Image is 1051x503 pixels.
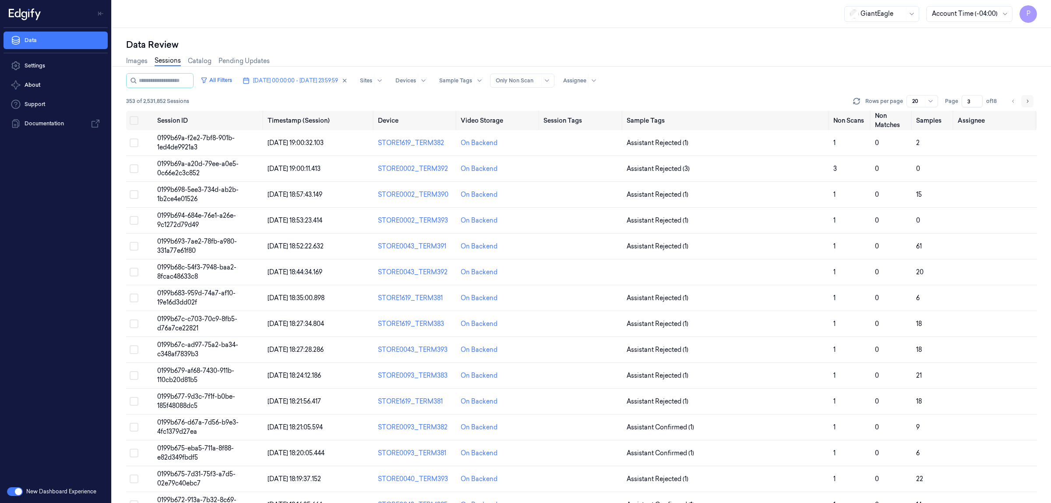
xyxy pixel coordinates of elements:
div: STORE0043_TERM391 [378,242,454,251]
span: 0 [875,346,879,354]
span: 0 [875,268,879,276]
span: 0 [875,449,879,457]
div: On Backend [461,216,497,225]
span: 1 [833,397,836,405]
span: 0 [875,372,879,379]
span: 0199b683-959d-74a7-af10-19e16d3dd02f [157,289,236,306]
a: Settings [4,57,108,74]
span: 0 [916,165,920,173]
div: On Backend [461,319,497,329]
span: 1 [833,191,836,198]
p: Rows per page [865,97,903,105]
div: On Backend [461,268,497,277]
nav: pagination [1007,95,1033,107]
span: 0 [875,216,879,224]
span: of 18 [986,97,1000,105]
span: 0199b679-af68-7430-911b-110cb20d81b5 [157,367,234,384]
button: Select row [130,294,138,302]
div: On Backend [461,449,497,458]
span: 0 [875,294,879,302]
button: Select row [130,449,138,457]
div: STORE0002_TERM392 [378,164,454,174]
button: [DATE] 00:00:00 - [DATE] 23:59:59 [239,74,351,88]
div: STORE1619_TERM381 [378,294,454,303]
span: [DATE] 18:57:43.149 [268,191,322,198]
span: Assistant Rejected (1) [627,216,688,225]
span: 18 [916,397,922,405]
span: [DATE] 00:00:00 - [DATE] 23:59:59 [253,77,338,85]
div: On Backend [461,345,497,354]
span: 0199b694-684e-76e1-a26e-9c1272d79d49 [157,212,236,229]
span: 6 [916,294,920,302]
th: Non Matches [871,111,913,130]
span: 0199b676-d67a-7d56-b9e3-4fc1379d27ea [157,418,239,436]
span: 61 [916,242,922,250]
div: On Backend [461,371,497,380]
span: Assistant Rejected (3) [627,164,690,174]
span: 0 [875,165,879,173]
span: 22 [916,475,923,483]
span: 0199b67c-ad97-75a2-ba34-c348af7839b3 [157,341,238,358]
button: Select row [130,268,138,276]
div: On Backend [461,242,497,251]
span: 0199b693-7ae2-78fb-a980-331a77e61f80 [157,237,237,255]
span: 2 [916,139,920,147]
span: [DATE] 18:52:22.632 [268,242,324,250]
div: STORE0002_TERM393 [378,216,454,225]
span: 0 [875,320,879,328]
span: 20 [916,268,924,276]
span: 0199b698-5ee3-734d-ab2b-1b2ce4e01526 [157,186,239,203]
div: On Backend [461,138,497,148]
span: Assistant Rejected (1) [627,294,688,303]
span: 0 [916,216,920,224]
th: Samples [913,111,954,130]
span: 1 [833,320,836,328]
span: 0199b675-eba5-711a-8f88-e82d349fbdf5 [157,444,234,461]
button: Select row [130,216,138,225]
a: Data [4,32,108,49]
button: P [1019,5,1037,23]
span: [DATE] 18:20:05.444 [268,449,324,457]
span: 1 [833,423,836,431]
span: 1 [833,294,836,302]
span: 0 [875,423,879,431]
a: Support [4,96,108,113]
span: [DATE] 18:53:23.414 [268,216,322,224]
span: 0 [875,139,879,147]
span: Page [945,97,958,105]
span: 0 [875,397,879,405]
span: 0199b69a-f2e2-7bf8-901b-1ed4de9921a3 [157,134,235,151]
button: Select row [130,190,138,199]
th: Session ID [154,111,264,130]
span: [DATE] 18:19:37.152 [268,475,321,483]
span: Assistant Rejected (1) [627,475,688,484]
th: Assignee [954,111,1037,130]
span: 0199b67c-c703-70c9-8fb5-d76a7ce22821 [157,315,237,332]
button: All Filters [197,73,236,87]
th: Session Tags [540,111,623,130]
a: Images [126,57,148,66]
th: Sample Tags [623,111,830,130]
div: On Backend [461,190,497,199]
div: STORE0093_TERM383 [378,371,454,380]
span: 1 [833,242,836,250]
span: Assistant Rejected (1) [627,371,688,380]
span: Assistant Rejected (1) [627,138,688,148]
div: STORE1619_TERM383 [378,319,454,329]
button: Select row [130,345,138,354]
span: [DATE] 18:27:34.804 [268,320,324,328]
button: Select row [130,164,138,173]
span: [DATE] 18:21:05.594 [268,423,323,431]
div: On Backend [461,397,497,406]
a: Catalog [188,57,212,66]
span: 1 [833,475,836,483]
button: Select row [130,138,138,147]
button: Toggle Navigation [94,7,108,21]
span: 6 [916,449,920,457]
span: [DATE] 18:21:56.417 [268,397,321,405]
div: STORE0093_TERM381 [378,449,454,458]
button: Select row [130,397,138,406]
div: STORE0043_TERM393 [378,345,454,354]
button: Select all [130,116,138,125]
